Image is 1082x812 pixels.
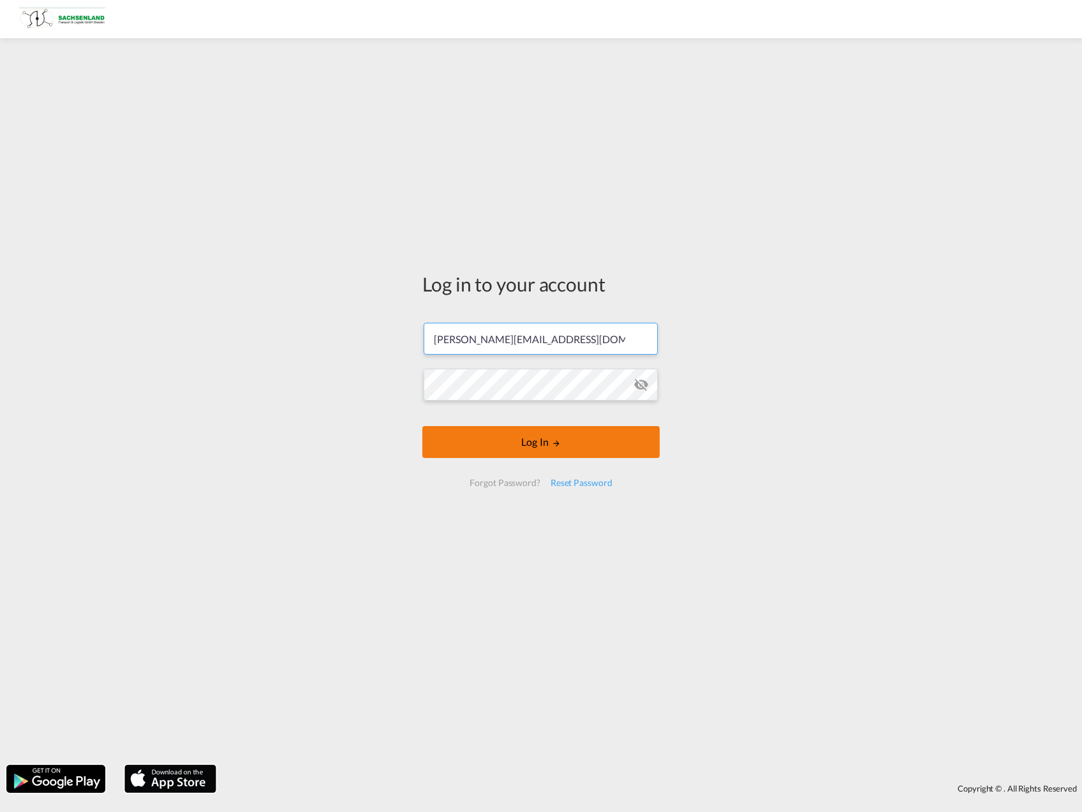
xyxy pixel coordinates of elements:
img: 1ebd1890696811ed91cb3b5da3140b64.png [19,5,105,34]
div: Copyright © . All Rights Reserved [223,778,1082,799]
input: Enter email/phone number [424,323,658,355]
button: LOGIN [422,426,660,458]
div: Log in to your account [422,270,660,297]
img: apple.png [123,764,218,794]
div: Reset Password [545,471,618,494]
md-icon: icon-eye-off [634,377,649,392]
div: Forgot Password? [464,471,545,494]
img: google.png [5,764,107,794]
